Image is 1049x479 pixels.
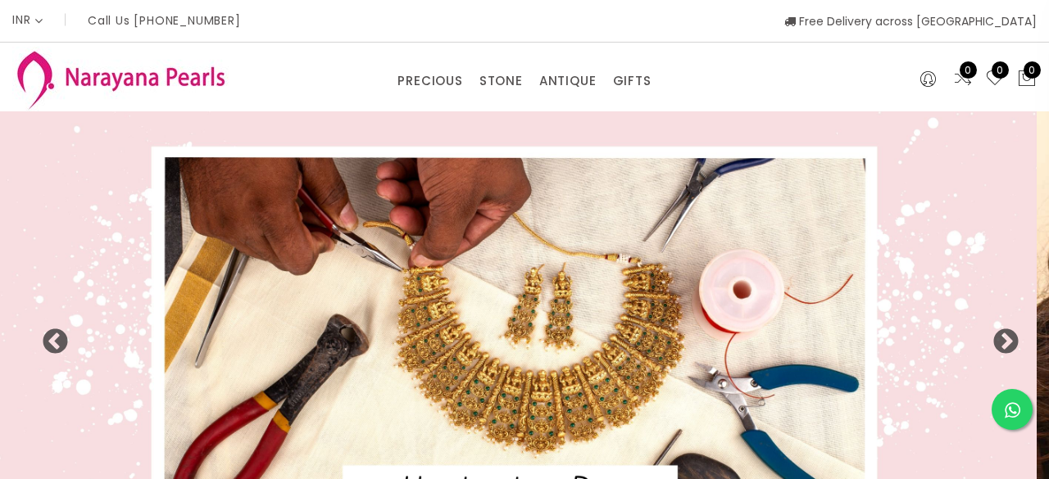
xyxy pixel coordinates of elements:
a: 0 [985,69,1005,90]
span: Free Delivery across [GEOGRAPHIC_DATA] [784,13,1037,29]
a: GIFTS [613,69,652,93]
span: 0 [992,61,1009,79]
button: Previous [41,328,57,345]
a: STONE [479,69,523,93]
button: 0 [1017,69,1037,90]
a: 0 [953,69,973,90]
p: Call Us [PHONE_NUMBER] [88,15,241,26]
button: Next [992,328,1008,345]
span: 0 [960,61,977,79]
span: 0 [1024,61,1041,79]
a: PRECIOUS [397,69,462,93]
a: ANTIQUE [539,69,597,93]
